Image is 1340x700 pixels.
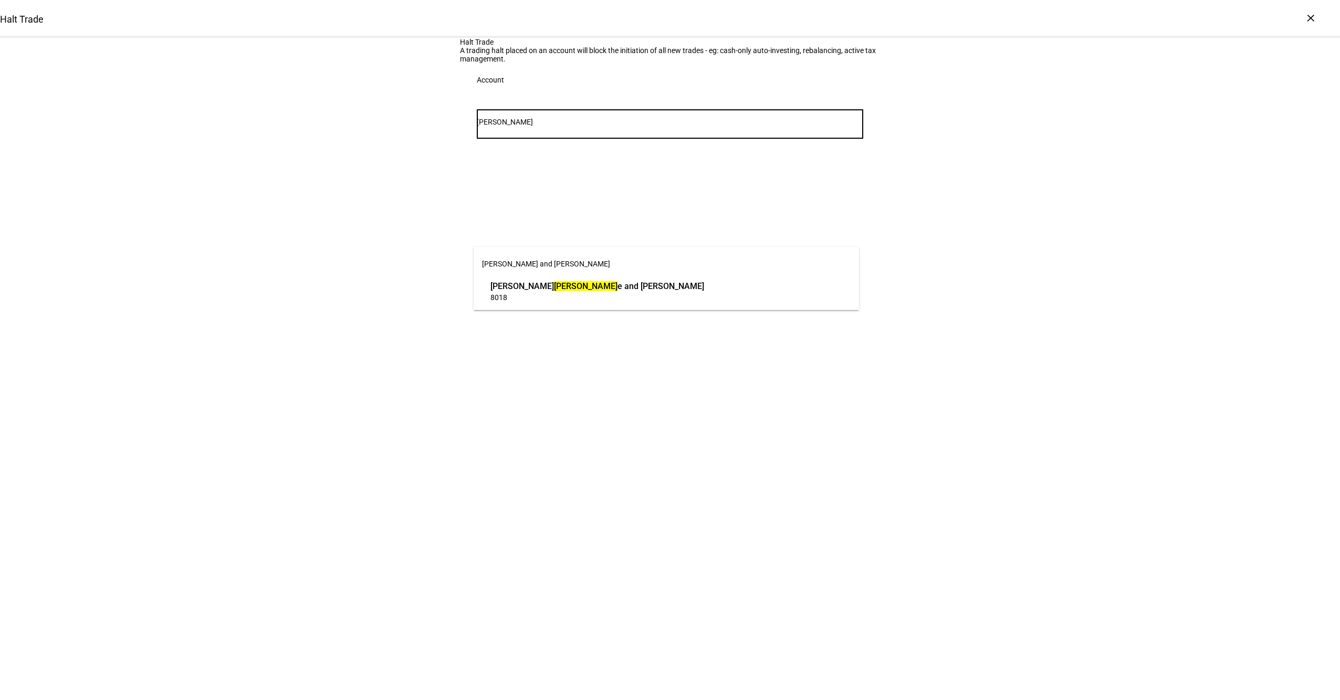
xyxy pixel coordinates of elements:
[488,277,707,305] div: Shelley Hearne and Kathleen Welch
[490,280,704,292] span: [PERSON_NAME] e and [PERSON_NAME]
[477,118,863,126] input: Number
[554,281,617,291] mark: [PERSON_NAME]
[1302,9,1319,26] div: ×
[460,38,880,46] div: Halt Trade
[482,260,610,268] span: [PERSON_NAME] and [PERSON_NAME]
[490,293,507,302] span: 8018
[477,76,504,84] div: Account
[460,46,880,63] div: A trading halt placed on an account will block the initiation of all new trades - eg: cash-only a...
